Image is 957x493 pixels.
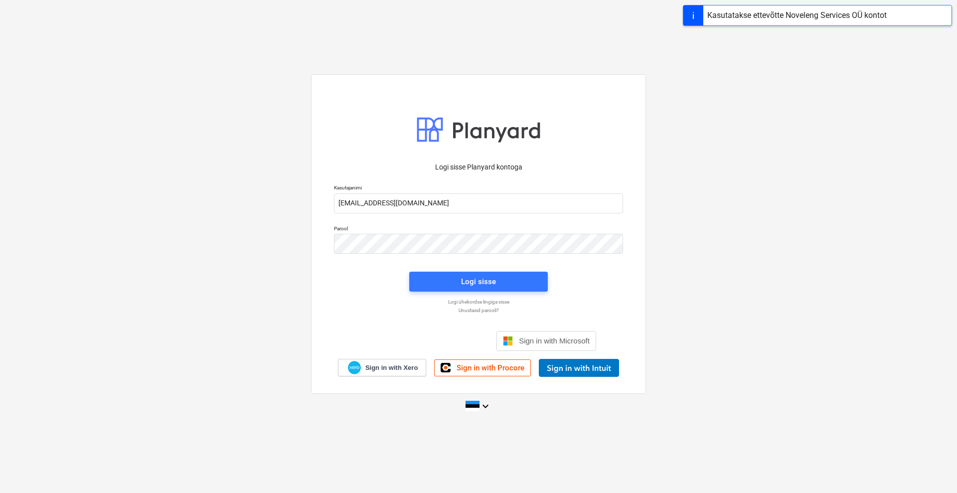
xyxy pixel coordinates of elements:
[338,359,427,376] a: Sign in with Xero
[503,336,513,346] img: Microsoft logo
[334,162,623,172] p: Logi sisse Planyard kontoga
[365,363,418,372] span: Sign in with Xero
[334,184,623,193] p: Kasutajanimi
[334,193,623,213] input: Kasutajanimi
[461,275,496,288] div: Logi sisse
[519,336,590,345] span: Sign in with Microsoft
[334,225,623,234] p: Parool
[409,272,548,292] button: Logi sisse
[457,363,524,372] span: Sign in with Procore
[434,359,531,376] a: Sign in with Procore
[707,9,887,21] div: Kasutatakse ettevõtte Noveleng Services OÜ kontot
[329,307,628,314] a: Unustasid parooli?
[356,330,493,352] iframe: Sisselogimine Google'i nupu abil
[329,299,628,305] a: Logi ühekordse lingiga sisse
[348,361,361,374] img: Xero logo
[479,400,491,412] i: keyboard_arrow_down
